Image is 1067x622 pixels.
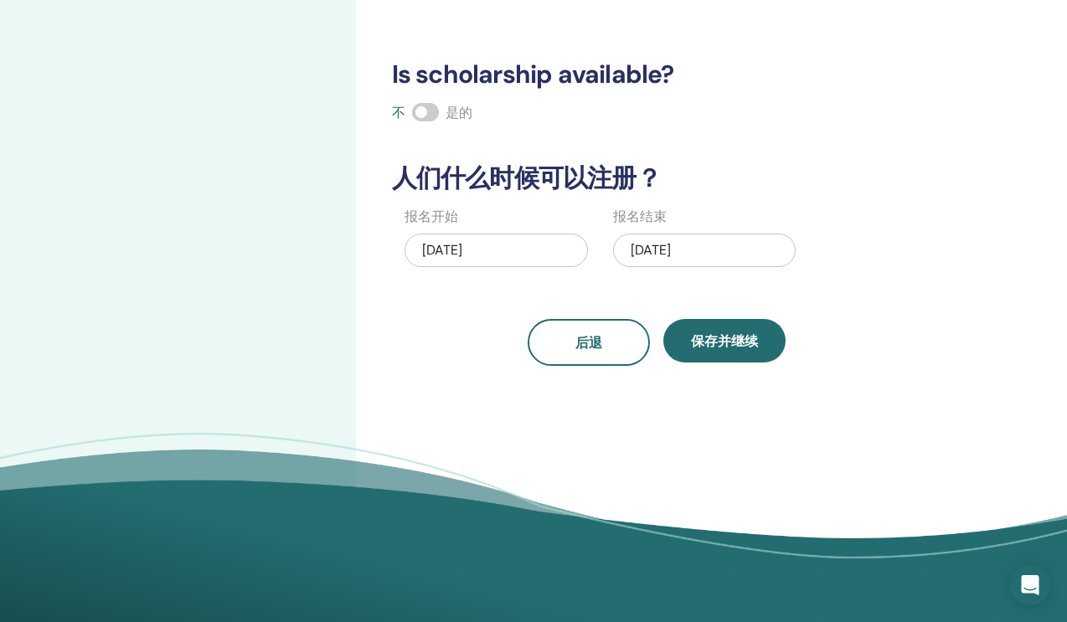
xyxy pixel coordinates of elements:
[663,319,786,362] button: 保存并继续
[575,334,602,352] span: 后退
[691,332,758,350] span: 保存并继续
[382,163,932,193] h3: 人们什么时候可以注册？
[392,104,405,121] span: 不
[405,207,458,227] label: 报名开始
[528,319,650,366] button: 后退
[382,59,932,90] h3: Is scholarship available?
[405,234,588,267] div: [DATE]
[1010,565,1050,605] div: Open Intercom Messenger
[446,104,472,121] span: 是的
[613,207,667,227] label: 报名结束
[613,234,796,267] div: [DATE]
